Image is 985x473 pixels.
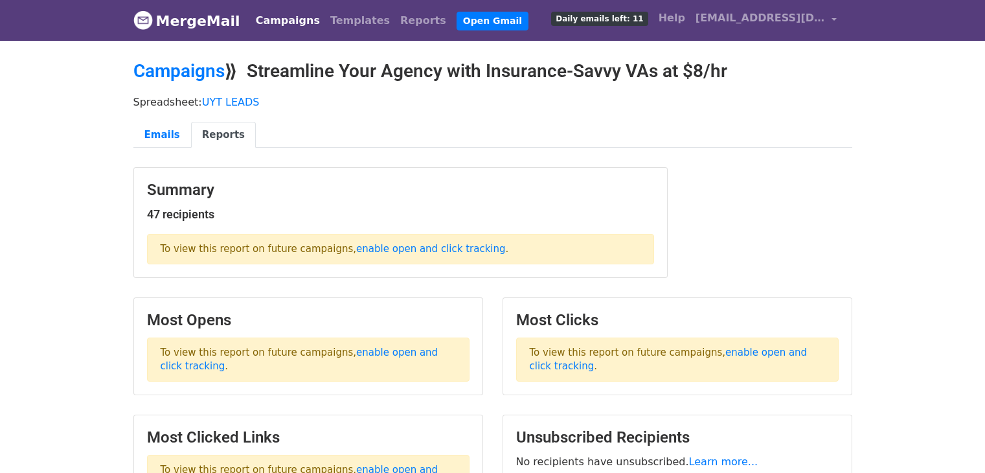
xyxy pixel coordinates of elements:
a: Learn more... [689,456,758,468]
a: Open Gmail [457,12,528,30]
a: Help [653,5,690,31]
a: Reports [191,122,256,148]
p: To view this report on future campaigns, . [147,234,654,264]
p: Spreadsheet: [133,95,852,109]
img: MergeMail logo [133,10,153,30]
p: No recipients have unsubscribed. [516,455,839,468]
span: Daily emails left: 11 [551,12,648,26]
h3: Most Clicks [516,311,839,330]
p: To view this report on future campaigns, . [147,338,470,382]
a: Emails [133,122,191,148]
span: [EMAIL_ADDRESS][DOMAIN_NAME] [696,10,825,26]
a: enable open and click tracking [356,243,505,255]
a: Templates [325,8,395,34]
a: Daily emails left: 11 [546,5,653,31]
a: UYT LEADS [202,96,260,108]
h3: Unsubscribed Recipients [516,428,839,447]
p: To view this report on future campaigns, . [516,338,839,382]
a: [EMAIL_ADDRESS][DOMAIN_NAME] [690,5,842,36]
a: Reports [395,8,451,34]
h3: Most Opens [147,311,470,330]
h3: Most Clicked Links [147,428,470,447]
a: Campaigns [251,8,325,34]
a: Campaigns [133,60,225,82]
a: MergeMail [133,7,240,34]
h2: ⟫ Streamline Your Agency with Insurance-Savvy VAs at $8/hr [133,60,852,82]
h3: Summary [147,181,654,200]
h5: 47 recipients [147,207,654,222]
